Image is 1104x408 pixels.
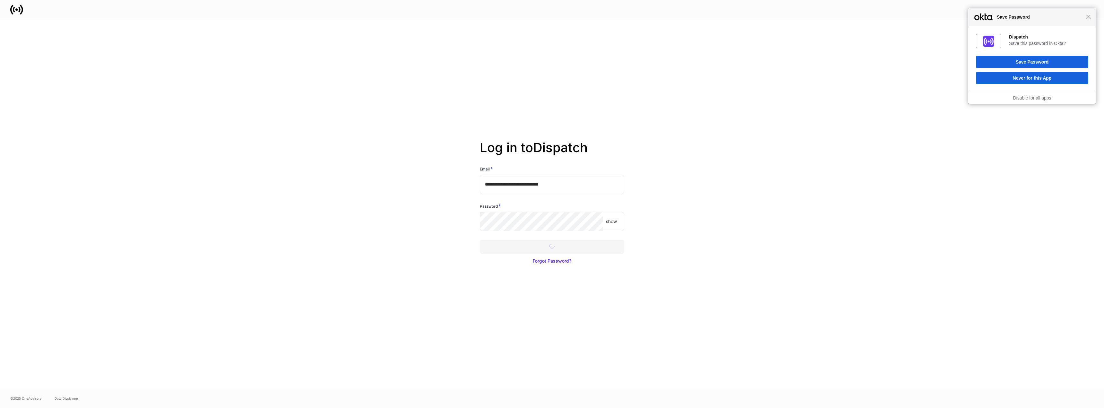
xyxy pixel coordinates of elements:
img: IoaI0QAAAAZJREFUAwDpn500DgGa8wAAAABJRU5ErkJggg== [983,36,994,47]
button: Save Password [976,56,1088,68]
span: Save Password [994,13,1086,21]
div: Dispatch [1009,34,1088,40]
a: Disable for all apps [1013,95,1051,100]
span: Close [1086,14,1091,19]
div: Save this password in Okta? [1009,40,1088,46]
button: Never for this App [976,72,1088,84]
